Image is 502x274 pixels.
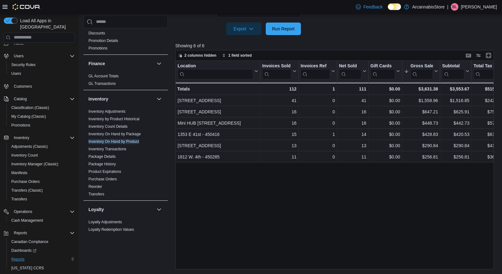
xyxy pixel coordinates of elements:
[339,63,361,79] div: Net Sold
[404,119,438,127] div: $448.73
[1,207,77,216] button: Operations
[339,63,361,69] div: Net Sold
[262,63,296,79] button: Invoices Sold
[178,153,258,161] div: 1812 W. 4th - 450285
[226,23,261,35] button: Export
[9,143,75,150] span: Adjustments (Classic)
[301,131,335,138] div: 1
[88,139,139,144] a: Inventory On Hand by Product
[88,60,154,67] button: Finance
[11,40,26,47] a: Home
[9,104,75,111] span: Classification (Classic)
[11,257,24,262] span: Reports
[9,264,75,272] span: Washington CCRS
[88,169,121,174] a: Product Expirations
[465,52,472,59] button: Keyboard shortcuts
[9,256,75,263] span: Reports
[1,95,77,103] button: Catalog
[442,63,469,79] button: Subtotal
[11,179,40,184] span: Purchase Orders
[442,85,469,93] div: $3,553.67
[266,23,301,35] button: Run Report
[178,63,253,69] div: Location
[6,246,77,255] a: Dashboards
[9,121,33,129] a: Promotions
[412,3,445,11] p: ArcannabisStore
[353,1,385,13] a: Feedback
[178,63,258,79] button: Location
[473,63,496,79] div: Total Tax
[6,186,77,195] button: Transfers (Classic)
[88,116,140,121] span: Inventory by Product Historical
[9,121,75,129] span: Promotions
[88,31,105,36] span: Discounts
[9,113,75,120] span: My Catalog (Classic)
[88,162,116,166] a: Package History
[13,4,40,10] img: Cova
[404,63,438,79] button: Gross Sales
[473,63,496,69] div: Total Tax
[6,151,77,160] button: Inventory Count
[9,160,75,168] span: Inventory Manager (Classic)
[83,108,168,200] div: Inventory
[11,248,36,253] span: Dashboards
[88,184,102,189] a: Reorder
[9,160,61,168] a: Inventory Manager (Classic)
[11,95,75,103] span: Catalog
[1,52,77,60] button: Users
[442,153,469,161] div: $256.81
[339,153,366,161] div: 11
[88,74,119,78] a: GL Account Totals
[14,230,27,235] span: Reports
[6,103,77,112] button: Classification (Classic)
[9,61,75,69] span: Security Roles
[9,238,75,246] span: Canadian Compliance
[9,61,38,69] a: Security Roles
[339,131,366,138] div: 14
[11,188,43,193] span: Transfers (Classic)
[88,192,104,197] span: Transfers
[1,82,77,91] button: Customers
[14,54,24,59] span: Users
[88,206,154,213] button: Loyalty
[301,63,330,69] div: Invoices Ref
[404,153,438,161] div: $256.81
[442,108,469,116] div: $625.91
[184,53,216,58] span: 2 columns hidden
[370,153,400,161] div: $0.00
[9,178,75,185] span: Purchase Orders
[88,154,116,159] a: Package Details
[301,142,335,149] div: 0
[339,142,366,149] div: 13
[6,142,77,151] button: Adjustments (Classic)
[370,131,400,138] div: $0.00
[1,133,77,142] button: Inventory
[220,52,254,59] button: 1 field sorted
[6,255,77,264] button: Reports
[262,97,296,104] div: 41
[88,147,126,151] a: Inventory Transactions
[262,85,296,93] div: 112
[178,142,258,149] div: [STREET_ADDRESS]
[88,109,125,114] span: Inventory Adjustments
[9,152,75,159] span: Inventory Count
[9,178,42,185] a: Purchase Orders
[6,195,77,204] button: Transfers
[9,247,75,254] span: Dashboards
[88,81,116,86] span: GL Transactions
[6,177,77,186] button: Purchase Orders
[88,154,116,159] span: Package Details
[6,112,77,121] button: My Catalog (Classic)
[9,264,46,272] a: [US_STATE] CCRS
[9,217,45,224] a: Cash Management
[178,97,258,104] div: [STREET_ADDRESS]
[11,239,48,244] span: Canadian Compliance
[11,71,21,76] span: Users
[88,46,108,50] a: Promotions
[262,131,296,138] div: 15
[11,144,48,149] span: Adjustments (Classic)
[11,162,58,167] span: Inventory Manager (Classic)
[370,142,400,149] div: $0.00
[88,132,141,136] a: Inventory On Hand by Package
